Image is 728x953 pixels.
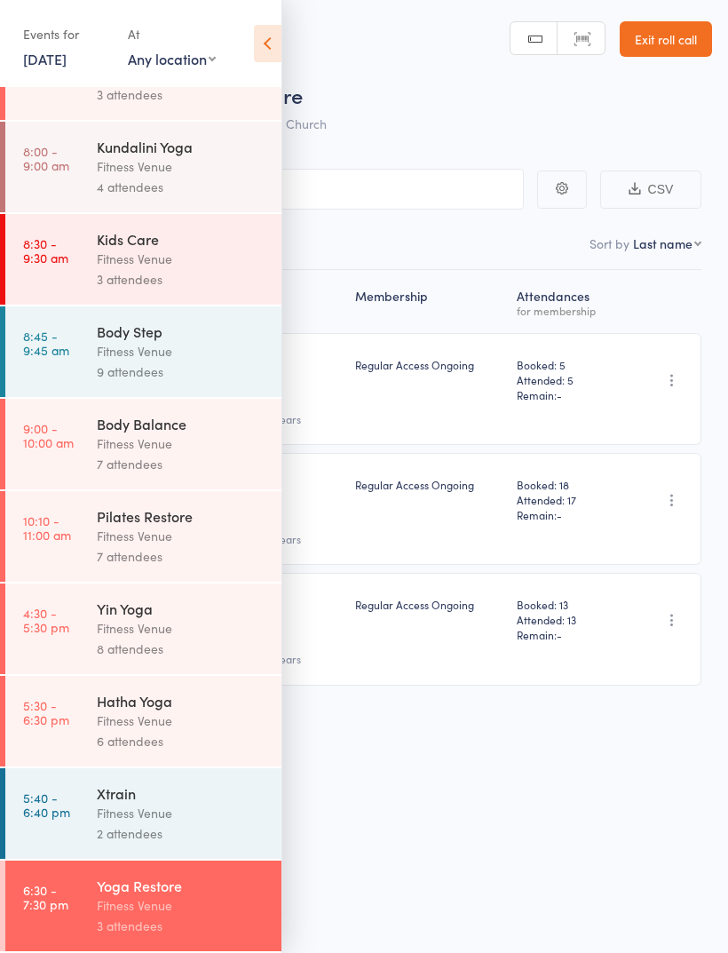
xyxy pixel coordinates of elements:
div: At [128,20,216,49]
div: Atten­dances [510,278,623,325]
a: 5:40 -6:40 pmXtrainFitness Venue2 attendees [5,768,281,859]
time: 8:45 - 9:45 am [23,329,69,357]
div: 3 attendees [97,916,266,936]
div: Kundalini Yoga [97,137,266,156]
span: Remain: [517,507,616,522]
div: Fitness Venue [97,711,266,731]
a: 8:30 -9:30 amKids CareFitness Venue3 attendees [5,214,281,305]
span: Booked: 18 [517,477,616,492]
div: 6 attendees [97,731,266,751]
div: Fitness Venue [97,433,266,454]
div: Kids Care [97,229,266,249]
span: - [557,627,562,642]
time: 5:40 - 6:40 pm [23,790,70,819]
span: Booked: 5 [517,357,616,372]
span: Attended: 5 [517,372,616,387]
div: Fitness Venue [97,803,266,823]
div: 3 attendees [97,269,266,290]
a: [DATE] [23,49,67,68]
time: 4:30 - 5:30 pm [23,606,69,634]
div: 9 attendees [97,361,266,382]
div: 7 attendees [97,546,266,567]
a: 9:00 -10:00 amBody BalanceFitness Venue7 attendees [5,399,281,489]
span: - [557,507,562,522]
div: Membership [348,278,510,325]
div: Hatha Yoga [97,691,266,711]
div: 8 attendees [97,639,266,659]
div: Last name [633,234,692,252]
div: 3 attendees [97,84,266,105]
div: Fitness Venue [97,526,266,546]
a: 10:10 -11:00 amPilates RestoreFitness Venue7 attendees [5,491,281,582]
div: Regular Access Ongoing [355,357,502,372]
div: 2 attendees [97,823,266,844]
span: Remain: [517,387,616,402]
a: Exit roll call [620,21,712,57]
div: Fitness Venue [97,895,266,916]
a: 8:00 -9:00 amKundalini YogaFitness Venue4 attendees [5,122,281,212]
div: 4 attendees [97,177,266,197]
label: Sort by [590,234,629,252]
div: Yoga Restore [97,876,266,895]
time: 10:10 - 11:00 am [23,513,71,542]
div: Fitness Venue [97,341,266,361]
span: Remain: [517,627,616,642]
time: 9:00 - 10:00 am [23,421,74,449]
span: Old Church [262,115,327,132]
time: 8:30 - 9:30 am [23,236,68,265]
div: Yin Yoga [97,599,266,618]
div: Fitness Venue [97,156,266,177]
a: 4:30 -5:30 pmYin YogaFitness Venue8 attendees [5,584,281,674]
time: 5:30 - 6:30 pm [23,698,69,727]
div: 7 attendees [97,454,266,474]
div: Regular Access Ongoing [355,597,502,612]
div: Regular Access Ongoing [355,477,502,492]
span: - [557,387,562,402]
a: 6:30 -7:30 pmYoga RestoreFitness Venue3 attendees [5,861,281,951]
span: Attended: 17 [517,492,616,507]
time: 8:00 - 9:00 am [23,144,69,172]
a: 5:30 -6:30 pmHatha YogaFitness Venue6 attendees [5,676,281,766]
time: 6:30 - 7:30 pm [23,883,68,911]
div: Body Step [97,322,266,341]
button: CSV [600,171,701,209]
div: for membership [517,305,616,316]
div: Pilates Restore [97,506,266,526]
div: Fitness Venue [97,618,266,639]
div: Events for [23,20,110,49]
div: Any location [128,49,216,68]
div: Xtrain [97,783,266,803]
div: Fitness Venue [97,249,266,269]
span: Booked: 13 [517,597,616,612]
a: 8:45 -9:45 amBody StepFitness Venue9 attendees [5,306,281,397]
span: Attended: 13 [517,612,616,627]
div: Body Balance [97,414,266,433]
